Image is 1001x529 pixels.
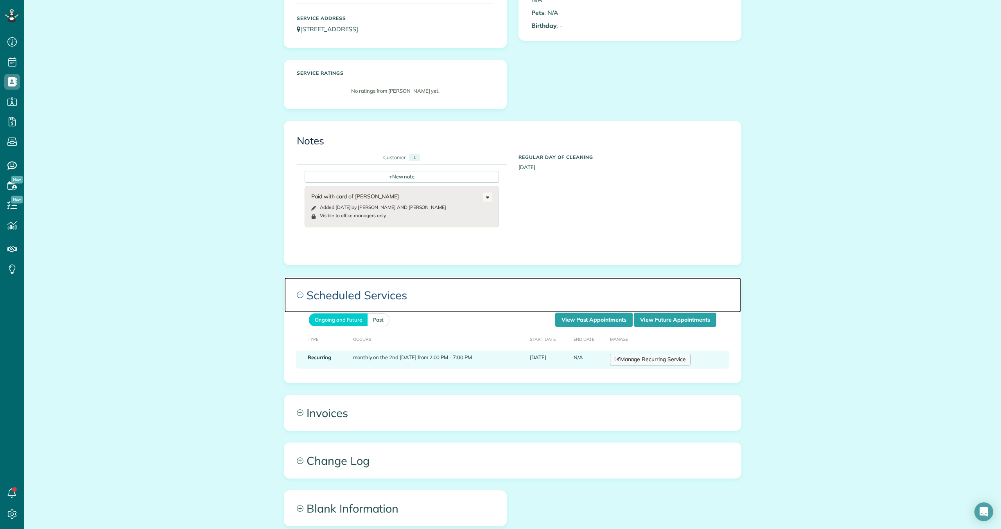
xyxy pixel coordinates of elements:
[350,351,527,369] td: monthly on the 2nd [DATE] from 2:00 PM - 7:00 PM
[297,135,728,147] h3: Notes
[368,313,389,326] a: Past
[297,70,494,76] h5: Service ratings
[320,212,386,219] div: Visible to office managers only
[527,327,570,351] th: Start Date
[320,204,446,210] time: Added [DATE] by [PERSON_NAME] AND [PERSON_NAME]
[11,196,23,203] span: New
[974,502,993,521] div: Open Intercom Messenger
[301,87,490,95] p: No ratings from [PERSON_NAME] yet.
[570,327,607,351] th: End Date
[531,8,624,17] p: : N/A
[610,354,691,365] a: Manage Recurring Service
[389,173,392,180] span: +
[518,155,728,160] h5: Regular day of cleaning
[311,193,483,200] div: Paid with card of [PERSON_NAME]
[308,354,331,360] strong: Recurring
[607,327,729,351] th: Manage
[296,327,350,351] th: Type
[284,395,741,430] a: Invoices
[284,277,741,313] a: Scheduled Services
[634,313,716,327] a: View Future Appointments
[570,351,607,369] td: N/A
[555,313,633,327] a: View Past Appointments
[409,154,420,161] div: 1
[350,327,527,351] th: Occurs
[297,16,494,21] h5: Service Address
[527,351,570,369] td: [DATE]
[309,313,368,326] a: Ongoing and Future
[531,9,544,16] b: Pets
[513,151,734,171] div: [DATE]
[11,176,23,184] span: New
[531,22,556,29] b: Birthday
[531,21,624,30] p: : -
[284,443,741,478] a: Change Log
[297,25,366,33] a: [STREET_ADDRESS]
[383,154,406,161] div: Customer
[284,491,506,526] a: Blank Information
[305,171,499,183] div: New note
